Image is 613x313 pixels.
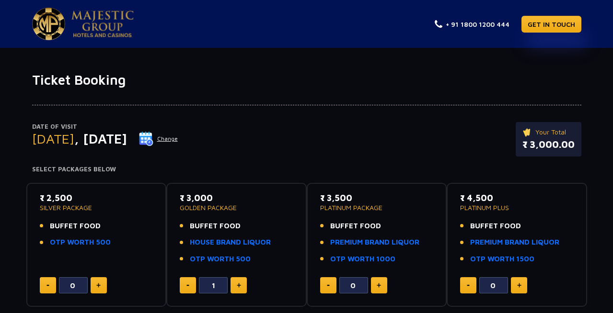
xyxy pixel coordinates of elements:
p: PLATINUM PACKAGE [320,204,434,211]
h4: Select Packages Below [32,166,581,173]
img: ticket [522,127,532,137]
p: ₹ 3,000 [180,191,293,204]
a: OTP WORTH 500 [190,254,251,265]
button: Change [139,131,178,146]
p: Date of Visit [32,122,178,132]
img: minus [467,285,470,286]
a: PREMIUM BRAND LIQUOR [470,237,559,248]
img: minus [327,285,330,286]
img: minus [46,285,49,286]
a: PREMIUM BRAND LIQUOR [330,237,419,248]
p: ₹ 2,500 [40,191,153,204]
a: GET IN TOUCH [521,16,581,33]
span: BUFFET FOOD [330,221,381,232]
img: plus [96,283,101,288]
p: ₹ 4,500 [460,191,574,204]
p: PLATINUM PLUS [460,204,574,211]
p: GOLDEN PACKAGE [180,204,293,211]
a: + 91 1800 1200 444 [435,19,509,29]
span: BUFFET FOOD [50,221,101,232]
p: ₹ 3,000.00 [522,137,575,152]
img: plus [237,283,241,288]
p: ₹ 3,500 [320,191,434,204]
span: [DATE] [32,131,74,146]
a: OTP WORTH 1500 [470,254,534,265]
img: Majestic Pride [32,8,65,40]
p: Your Total [522,127,575,137]
img: minus [186,285,189,286]
img: plus [377,283,381,288]
a: OTP WORTH 1000 [330,254,395,265]
h1: Ticket Booking [32,72,581,88]
p: SILVER PACKAGE [40,204,153,211]
a: OTP WORTH 500 [50,237,111,248]
span: BUFFET FOOD [190,221,241,232]
span: BUFFET FOOD [470,221,521,232]
span: , [DATE] [74,131,127,146]
img: plus [517,283,521,288]
a: HOUSE BRAND LIQUOR [190,237,271,248]
img: Majestic Pride [71,11,134,37]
